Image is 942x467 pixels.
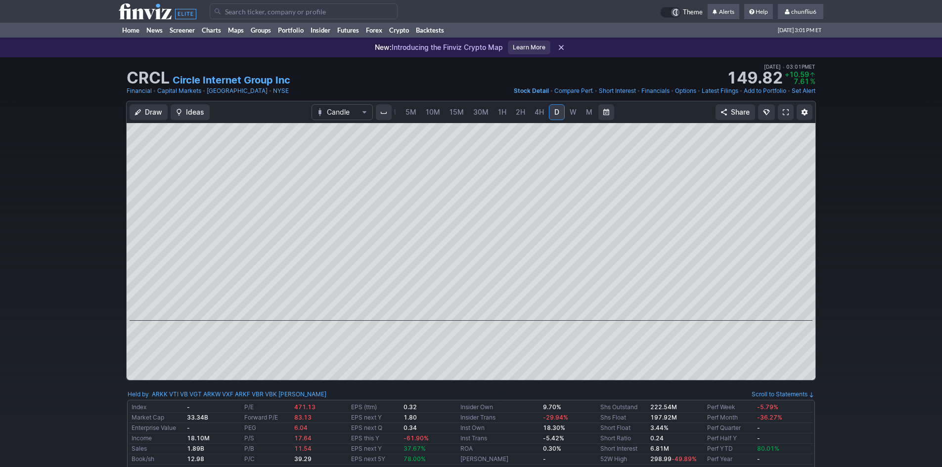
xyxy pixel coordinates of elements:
[702,86,738,96] a: Latest Filings
[312,104,373,120] button: Chart Type
[705,444,755,454] td: Perf YTD
[187,414,208,421] b: 33.34B
[650,445,669,452] a: 6.81M
[650,455,697,463] b: 298.99
[683,7,703,18] span: Theme
[187,434,210,442] b: 18.10M
[637,86,640,96] span: •
[672,455,697,463] span: -49.89%
[554,86,593,96] a: Compare Perf.
[598,104,614,120] button: Range
[493,104,511,120] a: 1H
[726,70,783,86] strong: 149.82
[426,108,440,116] span: 10M
[535,108,544,116] span: 4H
[650,403,677,411] b: 222.54M
[349,454,401,465] td: EPS next 5Y
[210,3,398,19] input: Search
[705,402,755,413] td: Perf Week
[797,104,812,120] button: Chart Settings
[187,424,190,431] b: -
[708,4,739,20] a: Alerts
[404,455,426,463] span: 78.00%
[731,107,750,117] span: Share
[498,108,506,116] span: 1H
[550,86,553,96] span: •
[269,86,272,96] span: •
[705,454,755,465] td: Perf Year
[697,86,701,96] span: •
[752,390,814,398] a: Scroll to Statements
[594,86,598,96] span: •
[187,445,204,452] b: 1.89B
[247,23,274,38] a: Groups
[334,23,362,38] a: Futures
[242,423,292,433] td: PEG
[675,86,696,96] a: Options
[445,104,468,120] a: 15M
[187,455,204,463] b: 12.98
[554,87,593,94] span: Compare Perf.
[421,104,445,120] a: 10M
[660,7,703,18] a: Theme
[514,87,549,94] span: Stock Detail
[600,445,637,452] a: Short Interest
[130,454,185,465] td: Book/sh
[757,414,782,421] span: -36.27%
[458,402,541,413] td: Insider Own
[469,104,493,120] a: 30M
[705,423,755,433] td: Perf Quarter
[153,86,156,96] span: •
[242,402,292,413] td: P/E
[242,454,292,465] td: P/C
[785,70,809,79] span: +10.59
[198,23,224,38] a: Charts
[458,454,541,465] td: [PERSON_NAME]
[794,77,809,85] span: 7.61
[530,104,548,120] a: 4H
[327,107,358,117] span: Candle
[294,414,312,421] span: 83.13
[273,86,289,96] a: NYSE
[570,108,577,116] span: W
[599,86,636,96] a: Short Interest
[473,108,489,116] span: 30M
[202,86,206,96] span: •
[294,434,312,442] span: 17.64
[375,42,503,52] p: Introducing the Finviz Crypto Map
[511,104,530,120] a: 2H
[169,389,179,399] a: VTI
[554,108,559,116] span: D
[349,402,401,413] td: EPS (ttm)
[671,86,674,96] span: •
[203,389,221,399] a: ARKW
[791,8,816,15] span: chunfliu6
[401,104,421,120] a: 5M
[586,108,592,116] span: M
[458,444,541,454] td: ROA
[404,434,429,442] span: -61.90%
[278,389,326,399] a: [PERSON_NAME]
[404,445,426,452] span: 37.67%
[598,454,648,465] td: 52W High
[224,23,247,38] a: Maps
[543,414,568,421] span: -29.94%
[127,70,170,86] h1: CRCL
[514,86,549,96] a: Stock Detail
[641,86,670,96] a: Financials
[349,423,401,433] td: EPS next Q
[650,434,664,442] a: 0.24
[143,23,166,38] a: News
[543,455,546,463] b: -
[349,433,401,444] td: EPS this Y
[189,389,202,399] a: VGT
[145,107,162,117] span: Draw
[130,104,168,120] button: Draw
[744,4,773,20] a: Help
[207,86,268,96] a: [GEOGRAPHIC_DATA]
[171,104,210,120] button: Ideas
[405,108,416,116] span: 5M
[458,433,541,444] td: Inst Trans
[307,23,334,38] a: Insider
